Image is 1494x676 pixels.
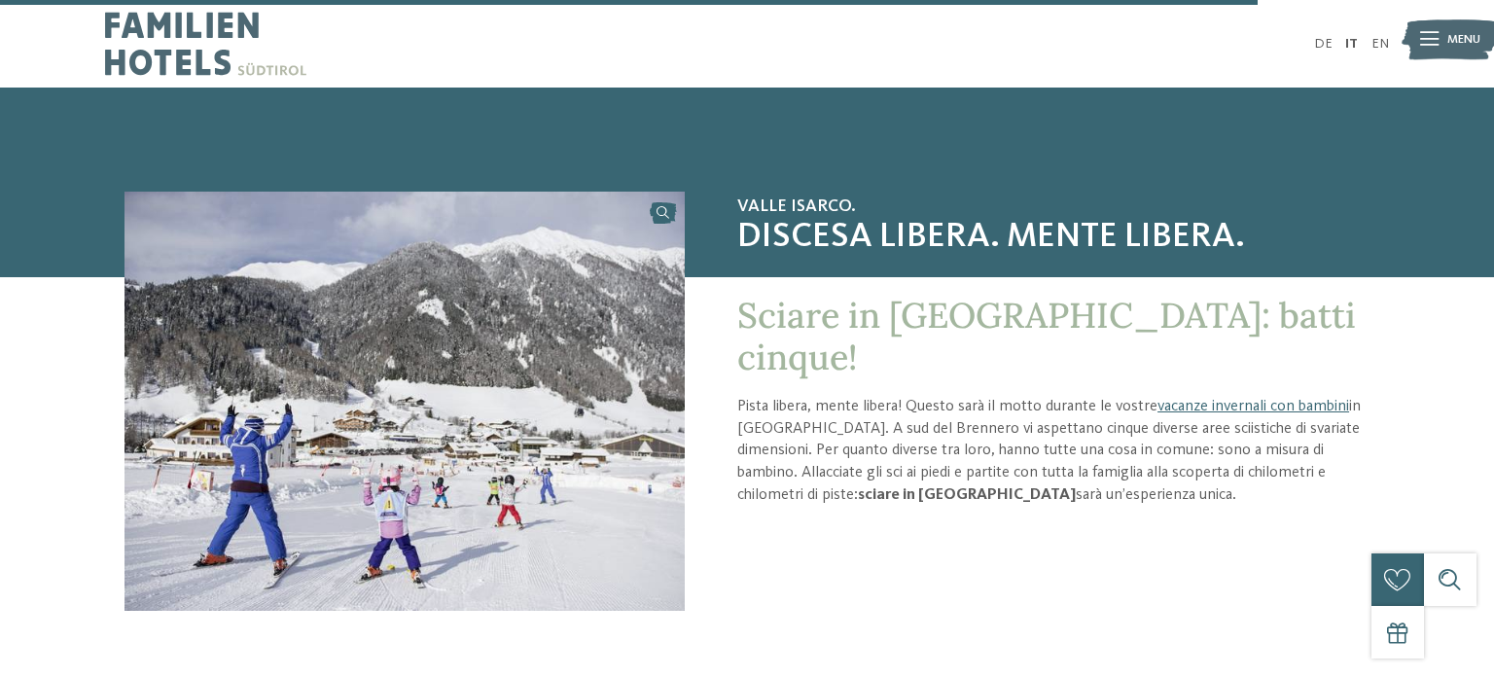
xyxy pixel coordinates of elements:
[1314,37,1333,51] a: DE
[124,192,685,611] img: Sciare in Valle Isarco: a ognuno la sua pista
[1157,399,1349,414] a: vacanze invernali con bambini
[1371,37,1389,51] a: EN
[1447,31,1480,49] span: Menu
[737,396,1369,507] p: Pista libera, mente libera! Questo sarà il motto durante le vostre in [GEOGRAPHIC_DATA]. A sud de...
[1345,37,1358,51] a: IT
[737,217,1369,259] span: Discesa libera. Mente libera.
[737,293,1356,379] span: Sciare in [GEOGRAPHIC_DATA]: batti cinque!
[858,487,1076,503] strong: sciare in [GEOGRAPHIC_DATA]
[737,196,1369,218] span: Valle Isarco.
